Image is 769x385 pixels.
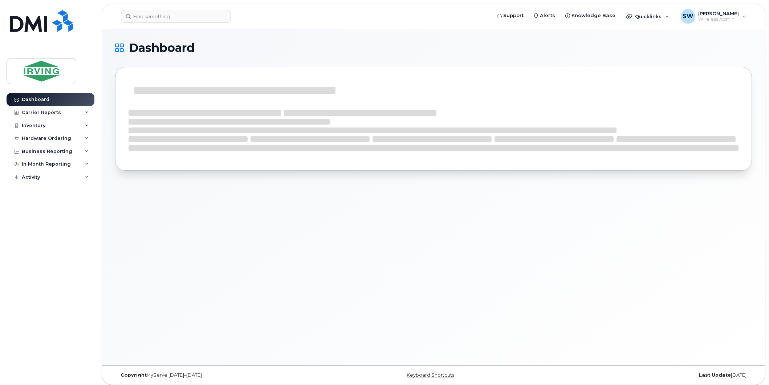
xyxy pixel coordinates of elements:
a: Keyboard Shortcuts [407,372,454,378]
span: Dashboard [129,42,195,53]
div: [DATE] [540,372,752,378]
div: MyServe [DATE]–[DATE] [115,372,327,378]
strong: Copyright [121,372,147,378]
strong: Last Update [699,372,731,378]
